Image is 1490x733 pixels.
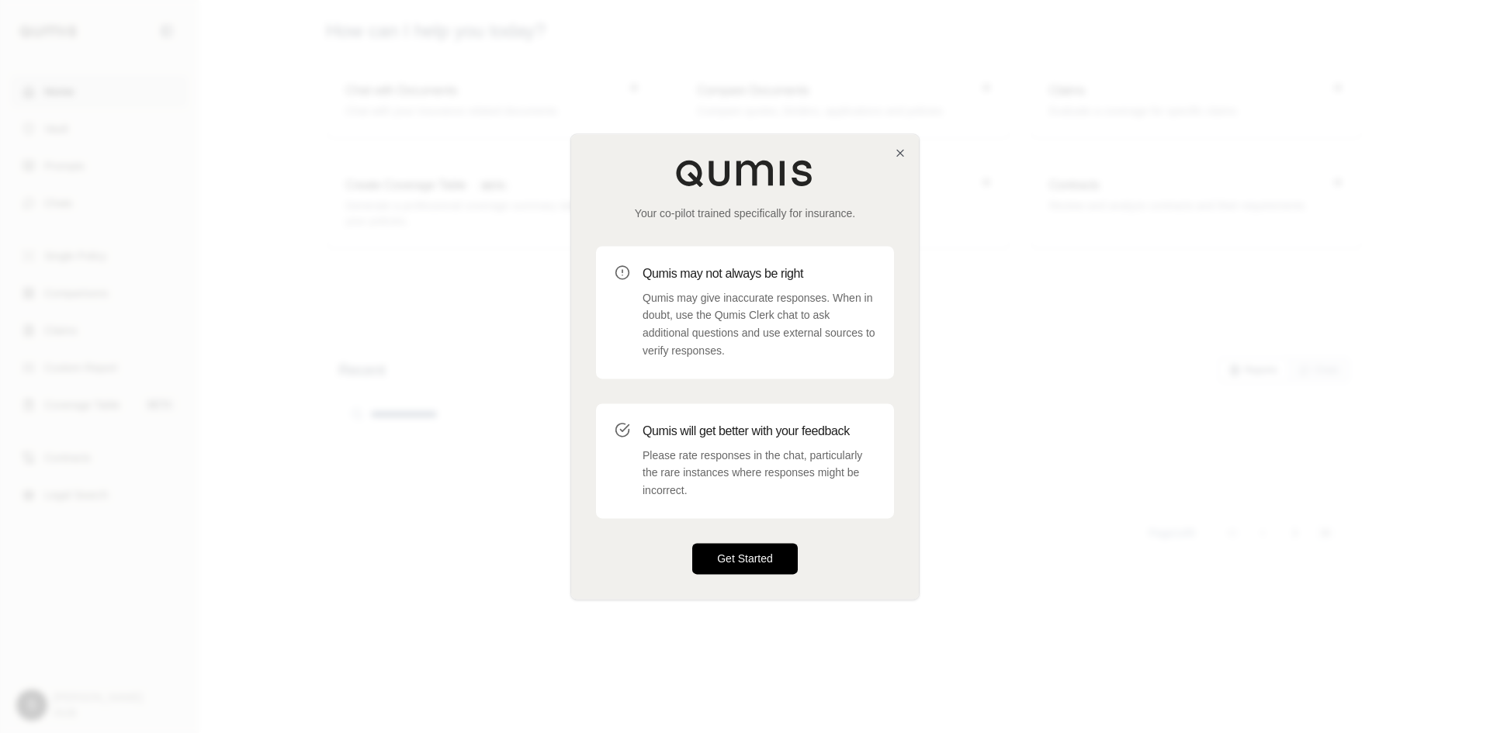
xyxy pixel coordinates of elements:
[692,543,798,574] button: Get Started
[643,265,875,283] h3: Qumis may not always be right
[643,289,875,360] p: Qumis may give inaccurate responses. When in doubt, use the Qumis Clerk chat to ask additional qu...
[596,206,894,221] p: Your co-pilot trained specifically for insurance.
[643,422,875,441] h3: Qumis will get better with your feedback
[643,447,875,500] p: Please rate responses in the chat, particularly the rare instances where responses might be incor...
[675,159,815,187] img: Qumis Logo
